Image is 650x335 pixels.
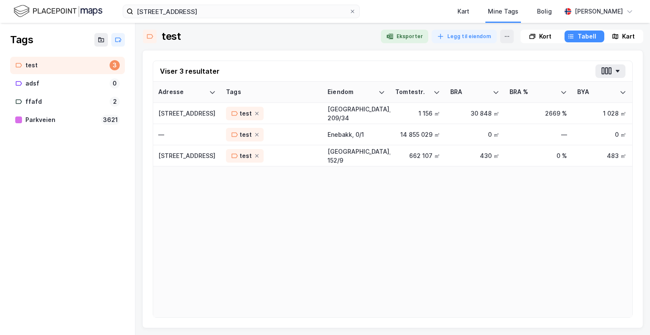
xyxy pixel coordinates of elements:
a: ffafd2 [10,93,125,111]
div: 483 ㎡ [577,151,626,160]
div: adsf [25,78,106,89]
div: Eiendom [328,88,375,96]
div: 30 848 ㎡ [450,109,499,118]
div: 0 ㎡ [577,130,626,139]
a: adsf0 [10,75,125,92]
div: Kart [622,31,635,42]
a: Parkveien3621 [10,111,125,129]
div: test [25,60,106,71]
div: 3621 [101,115,120,125]
img: logo.f888ab2527a4732fd821a326f86c7f29.svg [14,4,102,19]
div: 14 855 029 ㎡ [395,130,440,139]
div: 0 [110,78,120,89]
div: — [158,130,216,139]
div: test [240,130,252,140]
div: BRA % [510,88,557,96]
div: Tabell [578,31,596,42]
div: Tomtestr. [395,88,430,96]
div: test [162,30,181,43]
div: [STREET_ADDRESS] [158,151,216,160]
div: 2 [110,97,120,107]
div: Kart [457,6,469,17]
div: Parkveien [25,115,98,125]
div: 0 ㎡ [450,130,499,139]
button: Eksporter [381,30,428,43]
div: 662 107 ㎡ [395,151,440,160]
div: 0 % [510,151,567,160]
div: Enebakk, 0/1 [328,130,385,139]
iframe: Chat Widget [608,294,650,335]
div: ffafd [25,97,106,107]
div: Viser 3 resultater [160,66,220,76]
div: test [240,151,252,161]
div: 430 ㎡ [450,151,499,160]
div: Tags [226,88,317,96]
div: 2669 % [510,109,567,118]
div: [GEOGRAPHIC_DATA], 152/9 [328,147,385,165]
a: test3 [10,57,125,74]
button: Legg til eiendom [432,30,497,43]
div: BRA [450,88,489,96]
div: 3 [110,60,120,70]
div: [PERSON_NAME] [575,6,623,17]
div: — [510,130,567,139]
div: 1 156 ㎡ [395,109,440,118]
div: [GEOGRAPHIC_DATA], 209/34 [328,105,385,122]
div: 1 028 ㎡ [577,109,626,118]
div: BYA [577,88,616,96]
div: Bolig [537,6,552,17]
div: Mine Tags [488,6,518,17]
div: [STREET_ADDRESS] [158,109,216,118]
div: Adresse [158,88,206,96]
input: Søk på adresse, matrikkel, gårdeiere, leietakere eller personer [133,5,349,18]
div: Tags [10,33,33,47]
div: test [240,108,252,119]
div: Kort [539,31,551,42]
